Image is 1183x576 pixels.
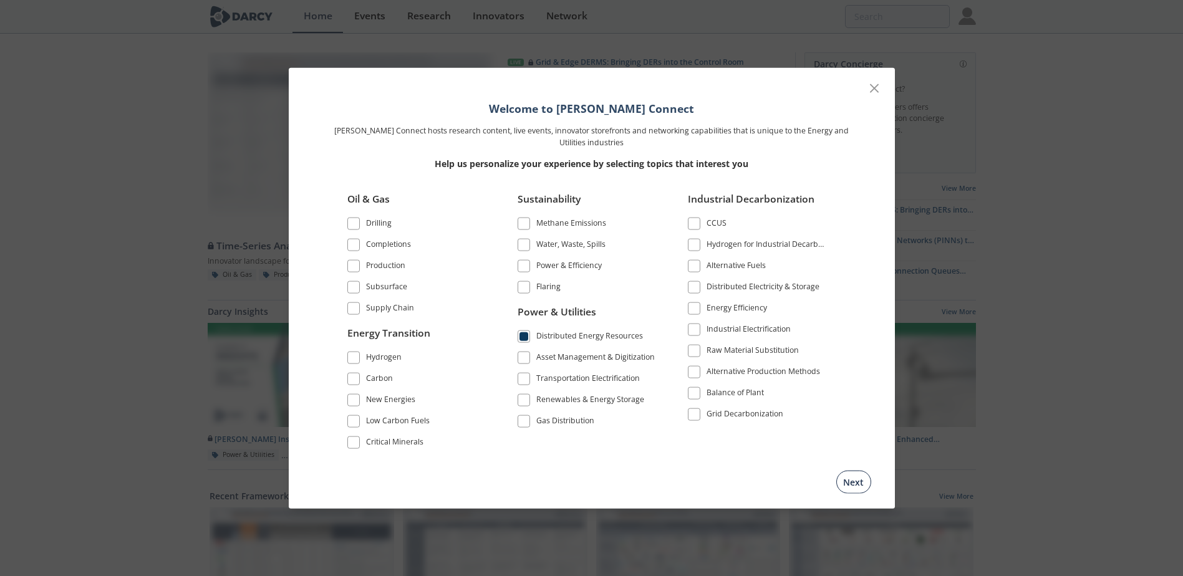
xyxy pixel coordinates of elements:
[536,218,606,233] div: Methane Emissions
[366,415,430,430] div: Low Carbon Fuels
[536,260,602,275] div: Power & Efficiency
[707,408,783,423] div: Grid Decarbonization
[707,281,819,296] div: Distributed Electricity & Storage
[347,192,487,216] div: Oil & Gas
[707,345,799,360] div: Raw Material Substitution
[707,324,791,338] div: Industrial Electrification
[518,192,657,216] div: Sustainability
[366,372,393,387] div: Carbon
[330,125,854,148] p: [PERSON_NAME] Connect hosts research content, live events, innovator storefronts and networking c...
[366,281,407,296] div: Subsurface
[536,415,594,430] div: Gas Distribution
[536,330,643,345] div: Distributed Energy Resources
[836,470,871,493] button: Next
[536,281,561,296] div: Flaring
[366,351,402,366] div: Hydrogen
[536,351,655,366] div: Asset Management & Digitization
[366,302,414,317] div: Supply Chain
[688,192,828,216] div: Industrial Decarbonization
[707,387,764,402] div: Balance of Plant
[707,218,727,233] div: CCUS
[366,260,405,275] div: Production
[366,436,423,451] div: Critical Minerals
[366,218,392,233] div: Drilling
[536,372,640,387] div: Transportation Electrification
[518,304,657,328] div: Power & Utilities
[536,239,606,254] div: Water, Waste, Spills
[366,393,415,408] div: New Energies
[330,100,854,117] h1: Welcome to [PERSON_NAME] Connect
[536,393,644,408] div: Renewables & Energy Storage
[330,157,854,170] p: Help us personalize your experience by selecting topics that interest you
[707,366,820,381] div: Alternative Production Methods
[707,302,767,317] div: Energy Efficiency
[366,239,411,254] div: Completions
[707,239,828,254] div: Hydrogen for Industrial Decarbonization
[347,325,487,349] div: Energy Transition
[707,260,766,275] div: Alternative Fuels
